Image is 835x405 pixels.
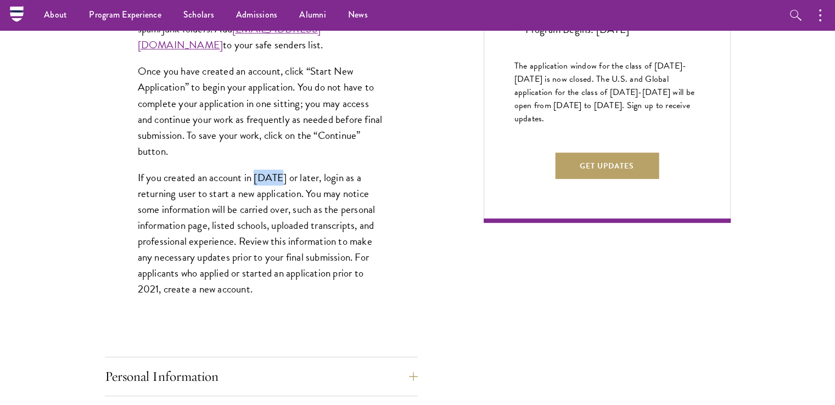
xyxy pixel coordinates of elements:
[138,63,385,159] p: Once you have created an account, click “Start New Application” to begin your application. You do...
[105,363,418,390] button: Personal Information
[514,59,695,125] span: The application window for the class of [DATE]-[DATE] is now closed. The U.S. and Global applicat...
[138,21,321,53] a: [EMAIL_ADDRESS][DOMAIN_NAME]
[138,170,385,297] p: If you created an account in [DATE] or later, login as a returning user to start a new applicatio...
[555,153,659,179] button: Get Updates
